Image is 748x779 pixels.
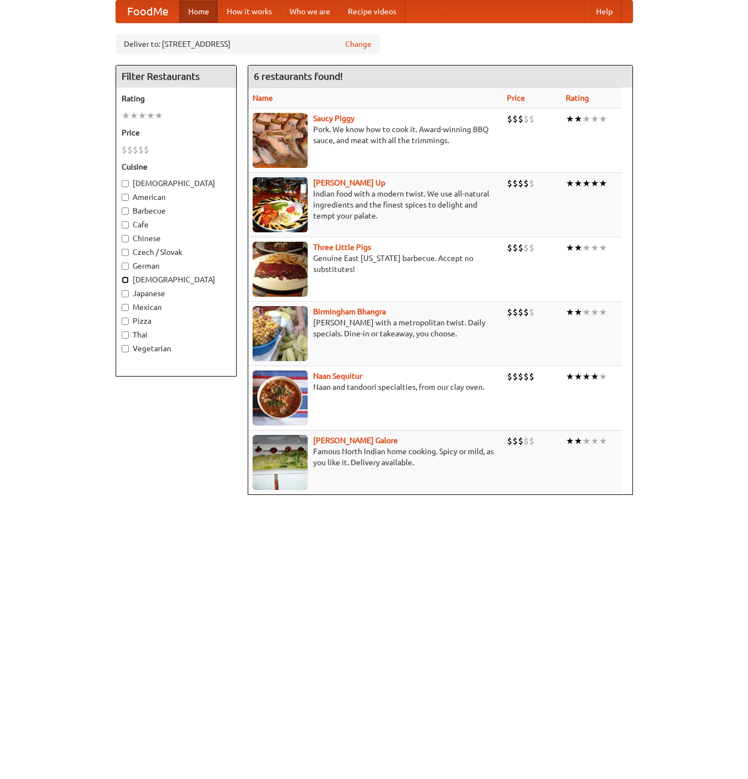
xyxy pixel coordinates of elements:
li: ★ [591,177,599,189]
a: FoodMe [116,1,179,23]
li: ★ [599,306,607,318]
h4: Filter Restaurants [116,66,236,88]
label: Czech / Slovak [122,247,231,258]
li: ★ [566,242,574,254]
input: Vegetarian [122,345,129,352]
li: ★ [566,371,574,383]
p: Famous North Indian home cooking. Spicy or mild, as you like it. Delivery available. [253,446,499,468]
a: Name [253,94,273,102]
li: ★ [599,371,607,383]
p: Genuine East [US_STATE] barbecue. Accept no substitutes! [253,253,499,275]
li: $ [512,113,518,125]
label: Japanese [122,288,231,299]
a: [PERSON_NAME] Galore [313,436,398,445]
li: $ [507,435,512,447]
li: $ [523,113,529,125]
li: ★ [566,113,574,125]
input: Pizza [122,318,129,325]
li: $ [529,242,534,254]
li: ★ [574,113,582,125]
ng-pluralize: 6 restaurants found! [254,71,343,81]
li: ★ [582,242,591,254]
label: Cafe [122,219,231,230]
li: ★ [574,177,582,189]
li: ★ [591,435,599,447]
a: Saucy Piggy [313,114,354,123]
li: $ [529,435,534,447]
li: ★ [574,435,582,447]
label: Pizza [122,315,231,326]
li: $ [122,144,127,156]
img: currygalore.jpg [253,435,308,490]
li: ★ [599,113,607,125]
li: $ [518,242,523,254]
li: $ [507,113,512,125]
input: Mexican [122,304,129,311]
li: $ [512,435,518,447]
li: ★ [146,110,155,122]
input: Czech / Slovak [122,249,129,256]
a: Birmingham Bhangra [313,307,386,316]
li: ★ [582,371,591,383]
li: $ [518,306,523,318]
li: $ [507,371,512,383]
input: Barbecue [122,208,129,215]
li: $ [144,144,149,156]
label: Mexican [122,302,231,313]
li: ★ [599,435,607,447]
label: German [122,260,231,271]
input: Thai [122,331,129,339]
li: $ [507,177,512,189]
li: ★ [574,371,582,383]
li: $ [518,177,523,189]
li: $ [529,177,534,189]
label: American [122,192,231,203]
label: Vegetarian [122,343,231,354]
b: Naan Sequitur [313,372,362,380]
li: $ [523,306,529,318]
li: ★ [574,306,582,318]
a: Three Little Pigs [313,243,371,252]
li: ★ [130,110,138,122]
li: $ [512,177,518,189]
li: $ [512,371,518,383]
h5: Cuisine [122,161,231,172]
input: [DEMOGRAPHIC_DATA] [122,276,129,284]
input: Chinese [122,235,129,242]
a: Who we are [281,1,339,23]
img: naansequitur.jpg [253,371,308,426]
li: $ [507,242,512,254]
li: ★ [582,435,591,447]
li: $ [507,306,512,318]
li: $ [529,371,534,383]
p: Indian food with a modern twist. We use all-natural ingredients and the finest spices to delight ... [253,188,499,221]
li: ★ [582,177,591,189]
a: Help [587,1,621,23]
li: ★ [591,371,599,383]
li: $ [518,113,523,125]
p: [PERSON_NAME] with a metropolitan twist. Daily specials. Dine-in or takeaway, you choose. [253,317,499,339]
li: ★ [591,113,599,125]
a: Rating [566,94,589,102]
p: Naan and tandoori specialties, from our clay oven. [253,382,499,393]
li: $ [523,177,529,189]
a: Price [507,94,525,102]
img: saucy.jpg [253,113,308,168]
img: curryup.jpg [253,177,308,232]
li: $ [529,113,534,125]
a: [PERSON_NAME] Up [313,178,385,187]
li: $ [523,242,529,254]
input: Cafe [122,221,129,228]
a: How it works [218,1,281,23]
label: Barbecue [122,205,231,216]
a: Change [345,39,372,50]
img: bhangra.jpg [253,306,308,361]
li: ★ [599,242,607,254]
li: $ [512,306,518,318]
li: $ [529,306,534,318]
li: ★ [599,177,607,189]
